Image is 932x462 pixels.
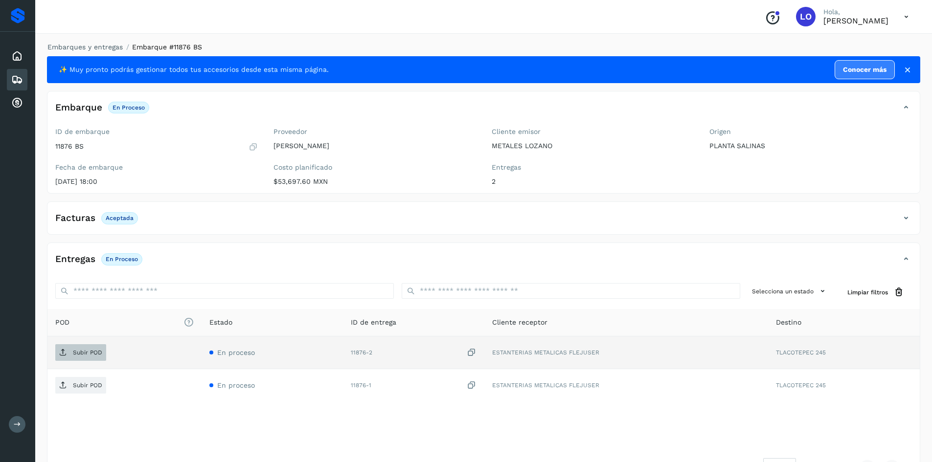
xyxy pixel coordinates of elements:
[768,369,920,401] td: TLACOTEPEC 245
[7,92,27,114] div: Cuentas por cobrar
[55,163,258,172] label: Fecha de embarque
[492,177,694,186] p: 2
[55,177,258,186] p: [DATE] 18:00
[351,348,477,358] div: 11876-2
[55,128,258,136] label: ID de embarque
[484,336,768,369] td: ESTANTERIAS METALICAS FLEJUSER
[748,283,832,299] button: Selecciona un estado
[113,104,145,111] p: En proceso
[273,128,476,136] label: Proveedor
[273,142,476,150] p: [PERSON_NAME]
[59,65,329,75] span: ✨ Muy pronto podrás gestionar todos tus accesorios desde esta misma página.
[47,251,920,275] div: EntregasEn proceso
[492,128,694,136] label: Cliente emisor
[768,336,920,369] td: TLACOTEPEC 245
[847,288,888,297] span: Limpiar filtros
[73,349,102,356] p: Subir POD
[47,42,920,52] nav: breadcrumb
[273,177,476,186] p: $53,697.60 MXN
[55,102,102,113] h4: Embarque
[273,163,476,172] label: Costo planificado
[55,142,84,151] p: 11876 BS
[7,69,27,90] div: Embarques
[492,163,694,172] label: Entregas
[492,142,694,150] p: METALES LOZANO
[55,344,106,361] button: Subir POD
[106,215,134,221] p: Aceptada
[709,142,912,150] p: PLANTA SALINAS
[7,45,27,67] div: Inicio
[709,128,912,136] label: Origen
[47,99,920,124] div: EmbarqueEn proceso
[55,317,194,328] span: POD
[823,8,888,16] p: Hola,
[217,381,255,389] span: En proceso
[132,43,202,51] span: Embarque #11876 BS
[823,16,888,25] p: LEONILA ORTEGA PIÑA
[484,369,768,401] td: ESTANTERIAS METALICAS FLEJUSER
[492,317,547,328] span: Cliente receptor
[835,60,895,79] a: Conocer más
[217,349,255,356] span: En proceso
[840,283,912,301] button: Limpiar filtros
[106,256,138,263] p: En proceso
[55,377,106,394] button: Subir POD
[55,254,95,265] h4: Entregas
[776,317,801,328] span: Destino
[55,213,95,224] h4: Facturas
[209,317,232,328] span: Estado
[351,380,477,391] div: 11876-1
[351,317,396,328] span: ID de entrega
[47,43,123,51] a: Embarques y entregas
[73,382,102,389] p: Subir POD
[47,210,920,234] div: FacturasAceptada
